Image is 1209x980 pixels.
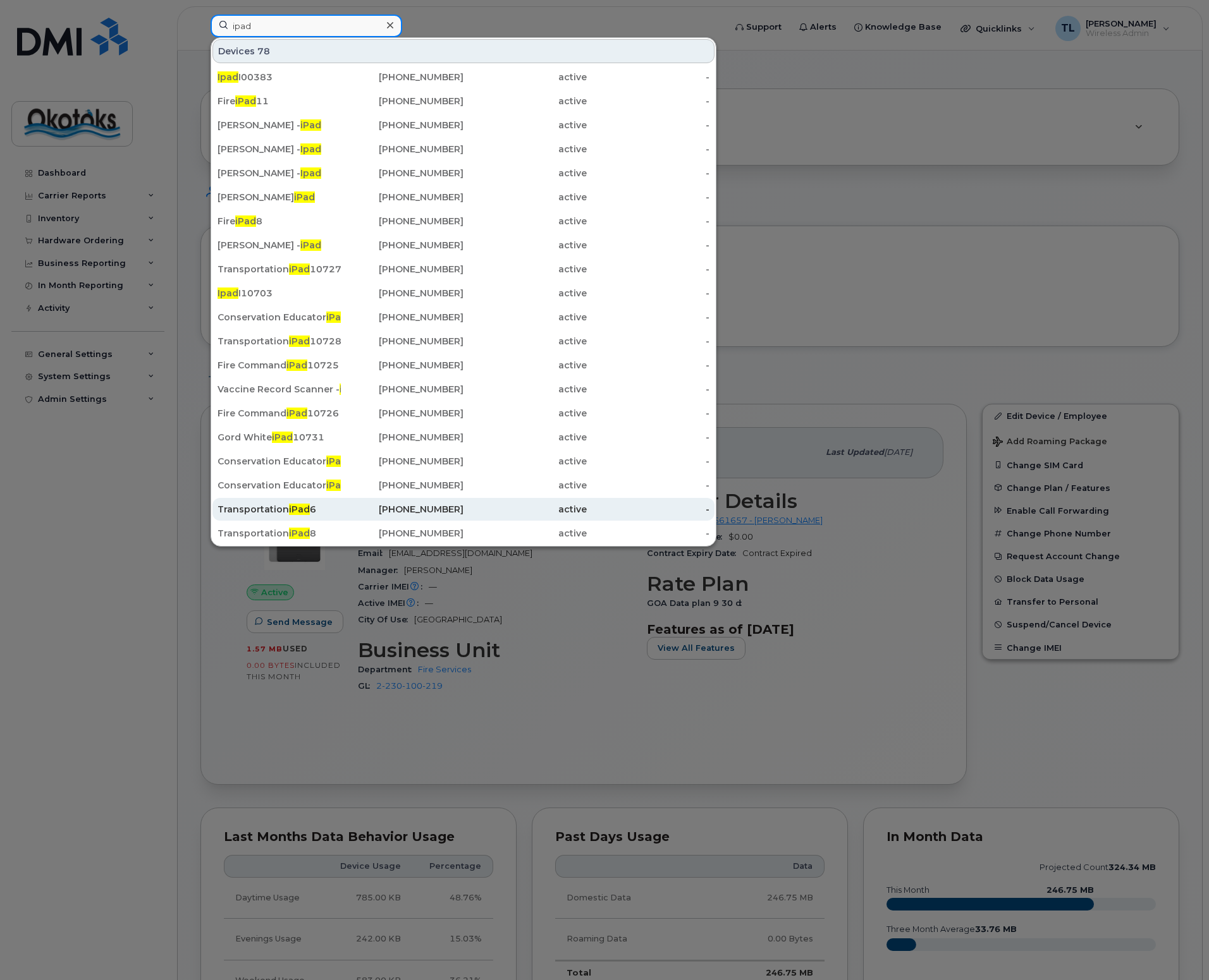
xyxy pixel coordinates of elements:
[463,143,587,155] div: active
[341,335,464,348] div: [PHONE_NUMBER]
[463,263,587,275] div: active
[212,66,715,88] a: IpadI00383[PHONE_NUMBER]active-
[463,239,587,251] div: active
[587,311,710,324] div: -
[341,431,464,444] div: [PHONE_NUMBER]
[218,527,341,540] div: Transportation 8
[218,191,341,203] div: [PERSON_NAME]
[326,456,347,467] span: iPad
[218,215,341,227] div: Fire 8
[289,504,310,515] span: iPad
[300,143,321,155] span: Ipad
[212,234,715,257] a: [PERSON_NAME] -iPad[PHONE_NUMBER]active-
[218,359,341,372] div: Fire Command 10725
[587,167,710,179] div: -
[463,455,587,468] div: active
[341,239,464,251] div: [PHONE_NUMBER]
[341,311,464,324] div: [PHONE_NUMBER]
[587,479,710,492] div: -
[212,282,715,305] a: IpadI10703[PHONE_NUMBER]active-
[235,95,256,107] span: iPad
[587,503,710,516] div: -
[341,407,464,420] div: [PHONE_NUMBER]
[341,527,464,540] div: [PHONE_NUMBER]
[463,119,587,131] div: active
[212,186,715,209] a: [PERSON_NAME]iPad[PHONE_NUMBER]active-
[341,143,464,155] div: [PHONE_NUMBER]
[218,455,341,468] div: Conservation Educator 1
[300,167,321,179] span: Ipad
[587,119,710,131] div: -
[212,162,715,185] a: [PERSON_NAME] -Ipad[PHONE_NUMBER]active-
[341,263,464,275] div: [PHONE_NUMBER]
[289,263,310,275] span: iPad
[587,215,710,227] div: -
[212,474,715,497] a: Conservation EducatoriPad3[PHONE_NUMBER]active-
[463,383,587,396] div: active
[587,239,710,251] div: -
[218,503,341,516] div: Transportation 6
[289,528,310,539] span: iPad
[587,383,710,396] div: -
[218,71,238,83] span: Ipad
[300,239,321,251] span: iPad
[341,503,464,516] div: [PHONE_NUMBER]
[218,287,238,299] span: Ipad
[341,479,464,492] div: [PHONE_NUMBER]
[463,359,587,372] div: active
[587,431,710,444] div: -
[286,360,307,371] span: iPad
[212,450,715,473] a: Conservation EducatoriPad1[PHONE_NUMBER]active-
[300,119,321,131] span: iPad
[212,114,715,136] a: [PERSON_NAME] -iPad[PHONE_NUMBER]active-
[218,119,341,131] div: [PERSON_NAME] -
[212,258,715,281] a: TransportationiPad10727[PHONE_NUMBER]active-
[218,95,341,107] div: Fire 11
[341,167,464,179] div: [PHONE_NUMBER]
[340,384,360,395] span: iPad
[212,138,715,160] a: [PERSON_NAME] -Ipad[PHONE_NUMBER]active-
[218,383,341,396] div: Vaccine Record Scanner - i00660
[218,479,341,492] div: Conservation Educator 3
[341,71,464,83] div: [PHONE_NUMBER]
[341,215,464,227] div: [PHONE_NUMBER]
[218,167,341,179] div: [PERSON_NAME] -
[212,354,715,377] a: Fire CommandiPad10725[PHONE_NUMBER]active-
[257,45,270,57] span: 78
[289,336,310,347] span: iPad
[218,335,341,348] div: Transportation 10728
[212,210,715,233] a: FireiPad8[PHONE_NUMBER]active-
[212,330,715,353] a: TransportationiPad10728[PHONE_NUMBER]active-
[341,359,464,372] div: [PHONE_NUMBER]
[212,426,715,449] a: Gord WhiteiPad10731[PHONE_NUMBER]active-
[587,191,710,203] div: -
[341,119,464,131] div: [PHONE_NUMBER]
[463,407,587,420] div: active
[587,527,710,540] div: -
[463,503,587,516] div: active
[218,239,341,251] div: [PERSON_NAME] -
[286,408,307,419] span: iPad
[341,191,464,203] div: [PHONE_NUMBER]
[212,498,715,521] a: TransportationiPad6[PHONE_NUMBER]active-
[587,455,710,468] div: -
[341,383,464,396] div: [PHONE_NUMBER]
[212,90,715,112] a: FireiPad11[PHONE_NUMBER]active-
[218,143,341,155] div: [PERSON_NAME] -
[218,263,341,275] div: Transportation 10727
[463,287,587,299] div: active
[587,335,710,348] div: -
[463,95,587,107] div: active
[341,455,464,468] div: [PHONE_NUMBER]
[463,311,587,324] div: active
[326,312,347,323] span: iPad
[463,479,587,492] div: active
[587,263,710,275] div: -
[463,71,587,83] div: active
[341,287,464,299] div: [PHONE_NUMBER]
[235,215,256,227] span: iPad
[218,71,341,83] div: I00383
[272,432,293,443] span: iPad
[463,527,587,540] div: active
[587,143,710,155] div: -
